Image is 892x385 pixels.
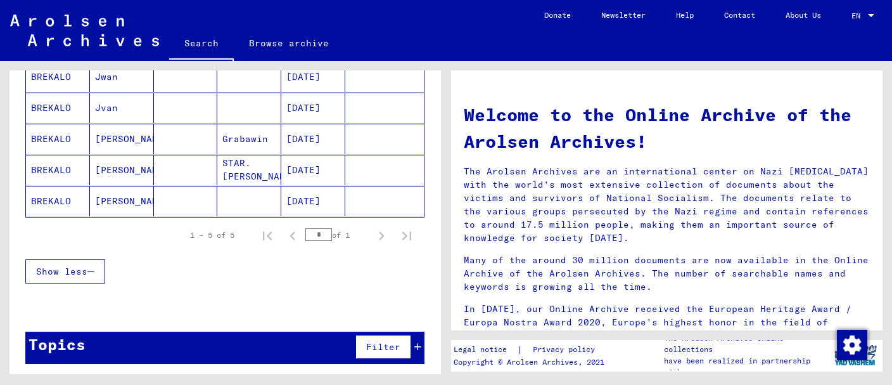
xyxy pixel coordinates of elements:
[90,155,154,185] mat-cell: [PERSON_NAME]
[464,101,870,155] h1: Welcome to the Online Archive of the Arolsen Archives!
[29,333,86,356] div: Topics
[26,155,90,185] mat-cell: BREKALO
[26,62,90,92] mat-cell: BREKALO
[836,329,867,360] div: Change consent
[255,223,280,248] button: First page
[664,332,829,355] p: The Arolsen Archives online collections
[454,343,610,356] div: |
[90,186,154,216] mat-cell: [PERSON_NAME]
[280,223,305,248] button: Previous page
[26,93,90,123] mat-cell: BREKALO
[281,62,345,92] mat-cell: [DATE]
[281,93,345,123] mat-cell: [DATE]
[366,341,400,353] span: Filter
[837,330,867,360] img: Change consent
[464,254,870,294] p: Many of the around 30 million documents are now available in the Online Archive of the Arolsen Ar...
[281,186,345,216] mat-cell: [DATE]
[664,355,829,378] p: have been realized in partnership with
[454,356,610,368] p: Copyright © Arolsen Archives, 2021
[281,124,345,154] mat-cell: [DATE]
[190,230,234,241] div: 1 – 5 of 5
[217,155,281,185] mat-cell: STAR.[PERSON_NAME]
[26,124,90,154] mat-cell: BREKALO
[281,155,345,185] mat-cell: [DATE]
[369,223,394,248] button: Next page
[851,11,865,20] span: EN
[10,15,159,46] img: Arolsen_neg.svg
[90,62,154,92] mat-cell: Jwan
[394,223,419,248] button: Last page
[305,229,369,241] div: of 1
[355,335,411,359] button: Filter
[217,124,281,154] mat-cell: Grabawin
[26,186,90,216] mat-cell: BREKALO
[169,28,234,61] a: Search
[90,124,154,154] mat-cell: [PERSON_NAME]
[454,343,517,356] a: Legal notice
[234,28,344,58] a: Browse archive
[832,339,879,371] img: yv_logo.png
[25,259,105,284] button: Show less
[36,266,87,277] span: Show less
[464,303,870,343] p: In [DATE], our Online Archive received the European Heritage Award / Europa Nostra Award 2020, Eu...
[523,343,610,356] a: Privacy policy
[90,93,154,123] mat-cell: Jvan
[464,165,870,245] p: The Arolsen Archives are an international center on Nazi [MEDICAL_DATA] with the world’s most ext...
